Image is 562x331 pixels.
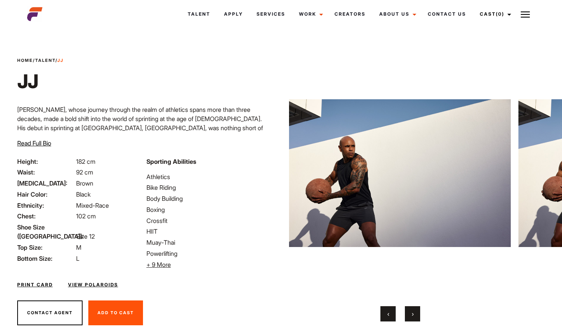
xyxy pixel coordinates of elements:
[146,172,266,181] li: Athletics
[17,190,75,199] span: Hair Color:
[146,205,266,214] li: Boxing
[146,249,266,258] li: Powerlifting
[17,179,75,188] span: [MEDICAL_DATA]:
[17,212,75,221] span: Chest:
[146,216,266,225] li: Crossfit
[97,310,134,315] span: Add To Cast
[27,6,42,22] img: cropped-aefm-brand-fav-22-square.png
[35,58,55,63] a: Talent
[17,105,266,142] p: [PERSON_NAME], whose journey through the realm of athletics spans more than three decades, made a...
[17,58,33,63] a: Home
[473,4,516,24] a: Cast(0)
[76,202,109,209] span: Mixed-Race
[17,223,75,241] span: Shoe Size ([GEOGRAPHIC_DATA]):
[57,58,63,63] strong: JJ
[181,4,217,24] a: Talent
[521,10,530,19] img: Burger icon
[146,158,196,165] strong: Sporting Abilities
[76,255,80,262] span: L
[76,168,93,176] span: 92 cm
[289,49,511,297] img: IMG_4706
[17,139,51,148] button: Read Full Bio
[17,157,75,166] span: Height:
[250,4,292,24] a: Services
[17,201,75,210] span: Ethnicity:
[68,281,118,288] a: View Polaroids
[146,227,266,236] li: HIIT
[76,191,91,198] span: Black
[146,194,266,203] li: Body Building
[146,261,171,268] span: + 9 More
[17,57,63,64] span: / /
[17,300,83,326] button: Contact Agent
[17,139,51,147] span: Read Full Bio
[17,243,75,252] span: Top Size:
[17,281,53,288] a: Print Card
[17,70,63,93] h1: JJ
[88,300,143,326] button: Add To Cast
[76,244,81,251] span: M
[292,4,328,24] a: Work
[372,4,421,24] a: About Us
[328,4,372,24] a: Creators
[76,158,96,165] span: 182 cm
[76,179,93,187] span: Brown
[17,168,75,177] span: Waist:
[496,11,504,17] span: (0)
[146,238,266,247] li: Muay-Thai
[17,254,75,263] span: Bottom Size:
[146,183,266,192] li: Bike Riding
[76,233,95,240] span: Size 12
[217,4,250,24] a: Apply
[387,310,389,318] span: Previous
[412,310,414,318] span: Next
[76,212,96,220] span: 102 cm
[421,4,473,24] a: Contact Us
